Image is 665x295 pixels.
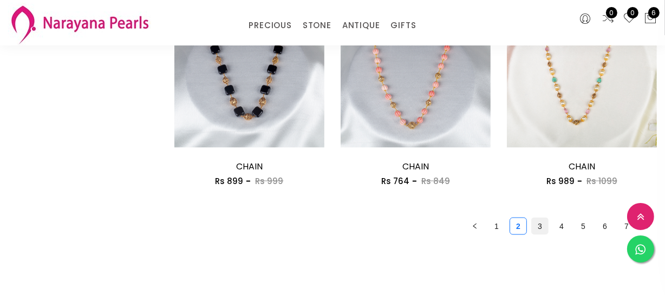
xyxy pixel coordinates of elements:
[627,7,638,18] span: 0
[644,12,657,26] button: 6
[531,218,549,235] li: 3
[510,218,526,234] a: 2
[466,218,484,235] button: left
[596,218,614,235] li: 6
[472,223,478,230] span: left
[553,218,570,235] li: 4
[623,12,636,26] a: 0
[648,7,660,18] span: 6
[553,218,570,234] a: 4
[569,160,595,173] a: CHAIN
[390,17,416,34] a: GIFTS
[236,160,263,173] a: CHAIN
[510,218,527,235] li: 2
[546,175,575,187] span: Rs 989
[618,218,635,235] li: 7
[381,175,409,187] span: Rs 764
[303,17,331,34] a: STONE
[488,218,505,235] li: 1
[575,218,592,235] li: 5
[488,218,505,234] a: 1
[249,17,291,34] a: PRECIOUS
[640,218,657,235] li: Next Page
[421,175,450,187] span: Rs 849
[606,7,617,18] span: 0
[586,175,617,187] span: Rs 1099
[255,175,283,187] span: Rs 999
[640,218,657,235] button: right
[532,218,548,234] a: 3
[575,218,591,234] a: 5
[597,218,613,234] a: 6
[342,17,380,34] a: ANTIQUE
[402,160,429,173] a: CHAIN
[466,218,484,235] li: Previous Page
[215,175,243,187] span: Rs 899
[602,12,615,26] a: 0
[618,218,635,234] a: 7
